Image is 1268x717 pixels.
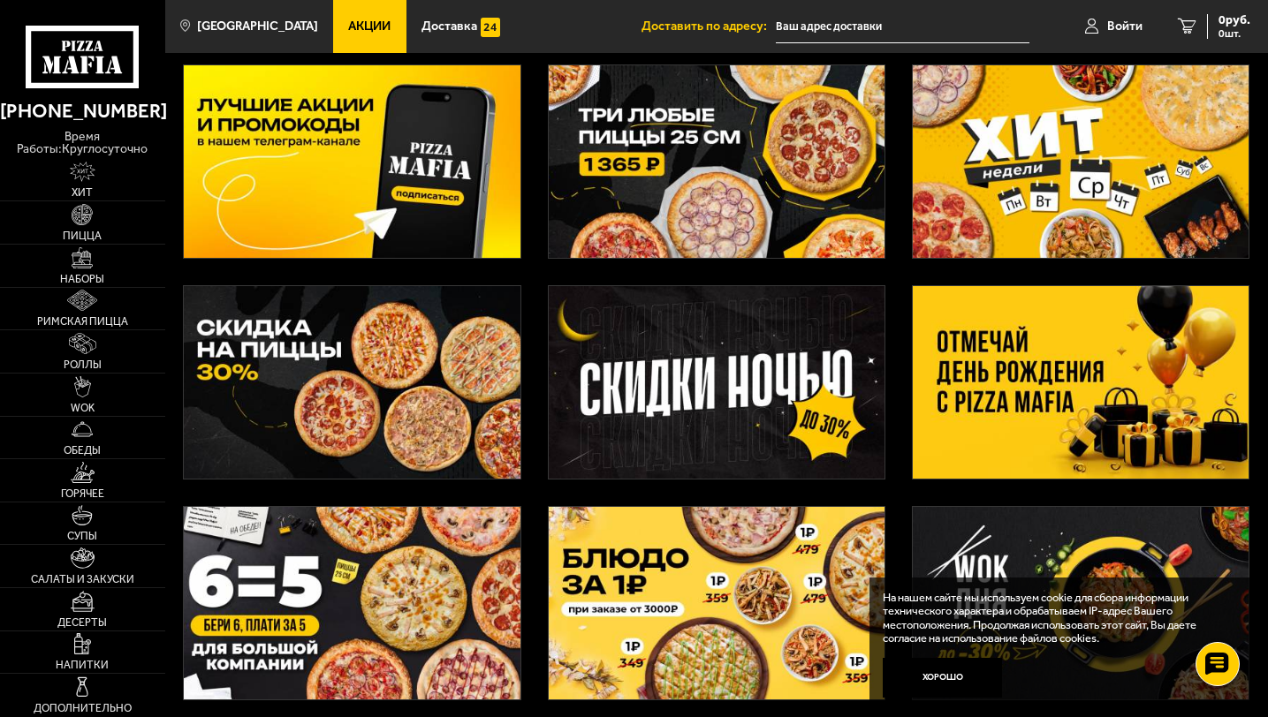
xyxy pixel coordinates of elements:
[34,703,132,713] span: Дополнительно
[57,617,107,628] span: Десерты
[64,445,101,456] span: Обеды
[71,403,95,413] span: WOK
[1219,14,1250,26] span: 0 руб.
[56,660,109,670] span: Напитки
[31,574,134,585] span: Салаты и закуски
[64,359,102,370] span: Роллы
[1107,20,1143,33] span: Войти
[883,658,1002,698] button: Хорошо
[60,274,104,284] span: Наборы
[72,187,93,198] span: Хит
[37,316,128,327] span: Римская пицца
[348,20,391,33] span: Акции
[883,591,1226,645] p: На нашем сайте мы используем cookie для сбора информации технического характера и обрабатываем IP...
[67,531,97,541] span: Супы
[421,20,477,33] span: Доставка
[481,18,500,37] img: 15daf4d41897b9f0e9f617042186c801.svg
[1219,28,1250,39] span: 0 шт.
[61,488,104,499] span: Горячее
[776,11,1029,43] input: Ваш адрес доставки
[642,20,776,33] span: Доставить по адресу:
[197,20,318,33] span: [GEOGRAPHIC_DATA]
[63,230,102,241] span: Пицца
